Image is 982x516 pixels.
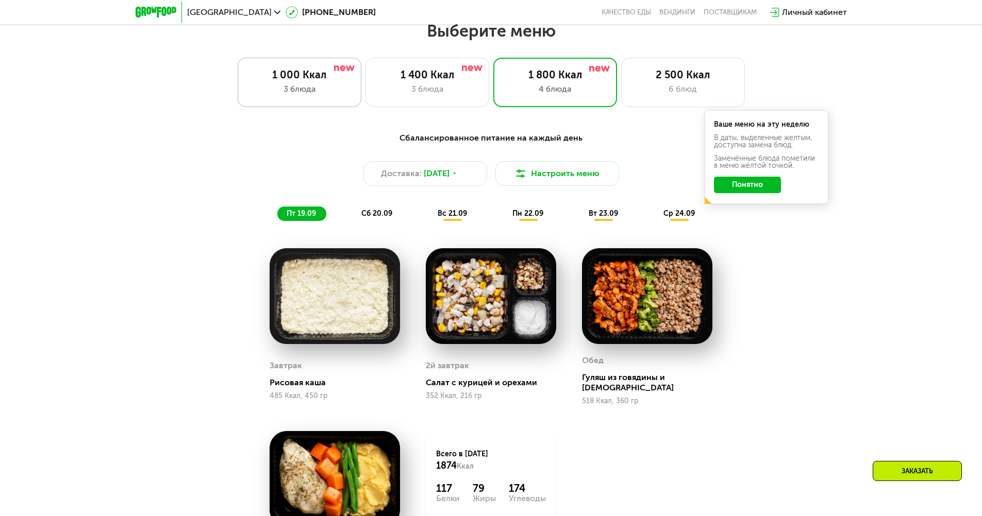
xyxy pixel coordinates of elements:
[436,460,457,471] span: 1874
[270,358,302,373] div: Завтрак
[381,167,422,180] span: Доставка:
[248,83,351,95] div: 3 блюда
[602,8,651,16] a: Качество еды
[512,209,543,218] span: пн 22.09
[426,392,556,400] div: 352 Ккал, 216 гр
[187,8,272,16] span: [GEOGRAPHIC_DATA]
[582,353,604,368] div: Обед
[424,167,450,180] span: [DATE]
[495,161,619,186] button: Настроить меню
[270,392,400,400] div: 485 Ккал, 450 гр
[714,155,819,169] div: Заменённые блюда пометили в меню жёлтой точкой.
[248,68,351,81] div: 1 000 Ккал
[270,377,408,388] div: Рисовая каша
[361,209,392,218] span: сб 20.09
[659,8,695,16] a: Вендинги
[714,121,819,128] div: Ваше меню на эту неделю
[426,377,564,388] div: Салат с курицей и орехами
[436,482,460,494] div: 117
[473,482,496,494] div: 79
[436,449,546,472] div: Всего в [DATE]
[782,6,847,19] div: Личный кабинет
[33,21,949,41] h2: Выберите меню
[186,132,796,145] div: Сбалансированное питание на каждый день
[473,494,496,503] div: Жиры
[504,83,606,95] div: 4 блюда
[509,494,546,503] div: Углеводы
[509,482,546,494] div: 174
[426,358,469,373] div: 2й завтрак
[663,209,695,218] span: ср 24.09
[376,68,478,81] div: 1 400 Ккал
[436,494,460,503] div: Белки
[714,177,781,193] button: Понятно
[376,83,478,95] div: 3 блюда
[457,462,474,471] span: Ккал
[632,68,734,81] div: 2 500 Ккал
[589,209,618,218] span: вт 23.09
[582,372,721,393] div: Гуляш из говядины и [DEMOGRAPHIC_DATA]
[438,209,467,218] span: вс 21.09
[704,8,757,16] div: поставщикам
[582,397,712,405] div: 518 Ккал, 360 гр
[632,83,734,95] div: 6 блюд
[873,461,962,481] div: Заказать
[504,68,606,81] div: 1 800 Ккал
[714,134,819,149] div: В даты, выделенные желтым, доступна замена блюд.
[286,6,376,19] a: [PHONE_NUMBER]
[287,209,316,218] span: пт 19.09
